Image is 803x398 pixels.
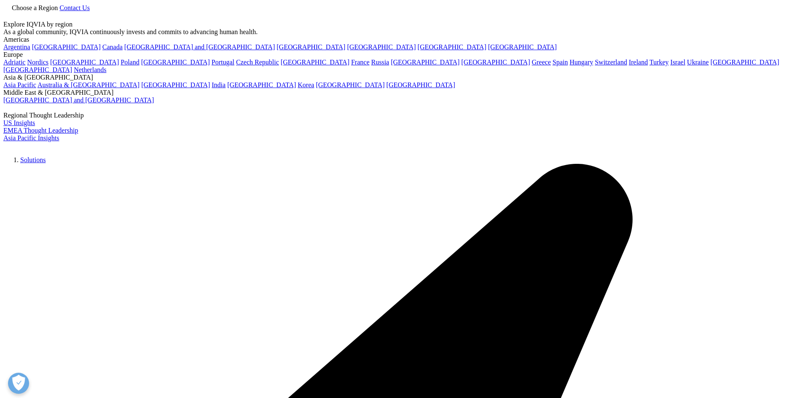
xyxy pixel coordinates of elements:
[3,66,72,73] a: [GEOGRAPHIC_DATA]
[650,59,669,66] a: Turkey
[595,59,627,66] a: Switzerland
[3,21,800,28] div: Explore IQVIA by region
[461,59,530,66] a: [GEOGRAPHIC_DATA]
[20,156,46,163] a: Solutions
[532,59,551,66] a: Greece
[59,4,90,11] a: Contact Us
[387,81,455,88] a: [GEOGRAPHIC_DATA]
[102,43,123,51] a: Canada
[50,59,119,66] a: [GEOGRAPHIC_DATA]
[277,43,345,51] a: [GEOGRAPHIC_DATA]
[3,59,25,66] a: Adriatic
[3,74,800,81] div: Asia & [GEOGRAPHIC_DATA]
[316,81,384,88] a: [GEOGRAPHIC_DATA]
[74,66,106,73] a: Netherlands
[553,59,568,66] a: Spain
[687,59,709,66] a: Ukraine
[488,43,557,51] a: [GEOGRAPHIC_DATA]
[3,81,36,88] a: Asia Pacific
[351,59,370,66] a: France
[3,51,800,59] div: Europe
[3,127,78,134] a: EMEA Thought Leadership
[3,36,800,43] div: Americas
[670,59,685,66] a: Israel
[212,59,234,66] a: Portugal
[371,59,389,66] a: Russia
[710,59,779,66] a: [GEOGRAPHIC_DATA]
[3,43,30,51] a: Argentina
[3,89,800,96] div: Middle East & [GEOGRAPHIC_DATA]
[281,59,349,66] a: [GEOGRAPHIC_DATA]
[32,43,101,51] a: [GEOGRAPHIC_DATA]
[629,59,648,66] a: Ireland
[3,134,59,142] a: Asia Pacific Insights
[569,59,593,66] a: Hungary
[3,96,154,104] a: [GEOGRAPHIC_DATA] and [GEOGRAPHIC_DATA]
[347,43,416,51] a: [GEOGRAPHIC_DATA]
[236,59,279,66] a: Czech Republic
[27,59,48,66] a: Nordics
[3,28,800,36] div: As a global community, IQVIA continuously invests and commits to advancing human health.
[38,81,140,88] a: Australia & [GEOGRAPHIC_DATA]
[298,81,314,88] a: Korea
[8,373,29,394] button: Apri preferenze
[121,59,139,66] a: Poland
[227,81,296,88] a: [GEOGRAPHIC_DATA]
[418,43,486,51] a: [GEOGRAPHIC_DATA]
[212,81,226,88] a: India
[3,112,800,119] div: Regional Thought Leadership
[124,43,275,51] a: [GEOGRAPHIC_DATA] and [GEOGRAPHIC_DATA]
[141,59,210,66] a: [GEOGRAPHIC_DATA]
[12,4,58,11] span: Choose a Region
[3,119,35,126] a: US Insights
[391,59,459,66] a: [GEOGRAPHIC_DATA]
[141,81,210,88] a: [GEOGRAPHIC_DATA]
